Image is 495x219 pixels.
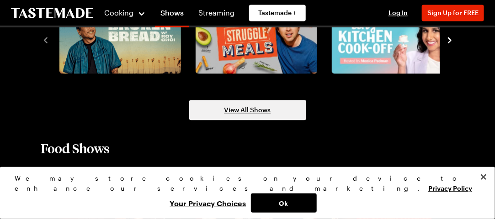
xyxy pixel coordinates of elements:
[428,183,472,192] a: More information about your privacy, opens in a new tab
[58,5,179,73] a: Broken Bread
[15,173,473,213] div: Privacy
[11,8,93,18] a: To Tastemade Home Page
[258,8,297,17] span: Tastemade +
[474,167,494,187] button: Close
[194,5,315,73] a: Struggle Meals
[332,5,453,73] img: Tiny Kitchen Cook-Off
[41,34,50,45] button: navigate to previous item
[192,2,328,76] div: 2 / 8
[422,5,484,21] button: Sign Up for FREE
[59,5,181,73] img: Broken Bread
[427,9,479,16] span: Sign Up for FREE
[251,193,317,213] button: Ok
[389,9,408,16] span: Log In
[189,100,306,120] a: View All Shows
[56,2,192,76] div: 1 / 8
[249,5,306,21] a: Tastemade +
[380,8,416,17] button: Log In
[224,105,271,115] span: View All Shows
[104,2,146,24] button: Cooking
[165,193,251,213] button: Your Privacy Choices
[105,8,134,17] span: Cooking
[196,5,317,73] img: Struggle Meals
[155,2,189,27] a: Shows
[330,5,452,73] a: Tiny Kitchen Cook-Off
[41,140,110,156] h2: Food Shows
[445,34,454,45] button: navigate to next item
[328,2,464,76] div: 3 / 8
[15,173,473,193] div: We may store cookies on your device to enhance our services and marketing.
